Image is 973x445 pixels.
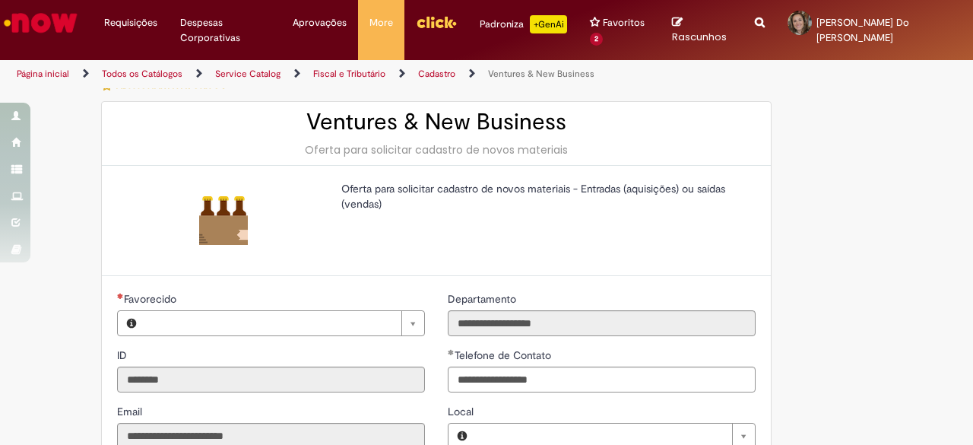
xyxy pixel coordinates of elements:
ul: Trilhas de página [11,60,637,88]
span: Aprovações [293,15,347,30]
input: Telefone de Contato [448,367,756,393]
a: Service Catalog [215,68,280,80]
img: click_logo_yellow_360x200.png [416,11,457,33]
span: Telefone de Contato [455,348,554,362]
h2: Ventures & New Business [117,110,756,135]
a: Rascunhos [672,16,731,44]
span: Rascunhos [672,30,727,44]
div: Padroniza [480,15,567,33]
img: Ventures & New Business [199,196,248,245]
label: Somente leitura - ID [117,348,130,363]
span: Somente leitura - Email [117,405,145,418]
a: Todos os Catálogos [102,68,182,80]
p: Oferta para solicitar cadastro de novos materiais - Entradas (aquisições) ou saídas (vendas) [341,181,744,211]
button: Favorecido, Visualizar este registro [118,311,145,335]
label: Somente leitura - Departamento [448,291,519,307]
label: Somente leitura - Email [117,404,145,419]
span: Necessários [117,293,124,299]
span: Despesas Corporativas [180,15,271,46]
a: Página inicial [17,68,69,80]
span: [PERSON_NAME] Do [PERSON_NAME] [816,16,909,44]
span: Somente leitura - ID [117,348,130,362]
span: Local [448,405,477,418]
span: More [369,15,393,30]
div: Oferta para solicitar cadastro de novos materiais [117,142,756,157]
a: Cadastro [418,68,455,80]
span: Requisições [104,15,157,30]
span: Necessários - Favorecido [124,292,179,306]
a: Ventures & New Business [488,68,594,80]
img: ServiceNow [2,8,80,38]
a: Limpar campo Favorecido [145,311,424,335]
input: Departamento [448,310,756,336]
span: Favoritos [603,15,645,30]
input: ID [117,367,425,393]
span: Somente leitura - Departamento [448,292,519,306]
p: +GenAi [530,15,567,33]
a: Fiscal e Tributário [313,68,385,80]
span: 2 [590,33,603,46]
span: Obrigatório Preenchido [448,349,455,355]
